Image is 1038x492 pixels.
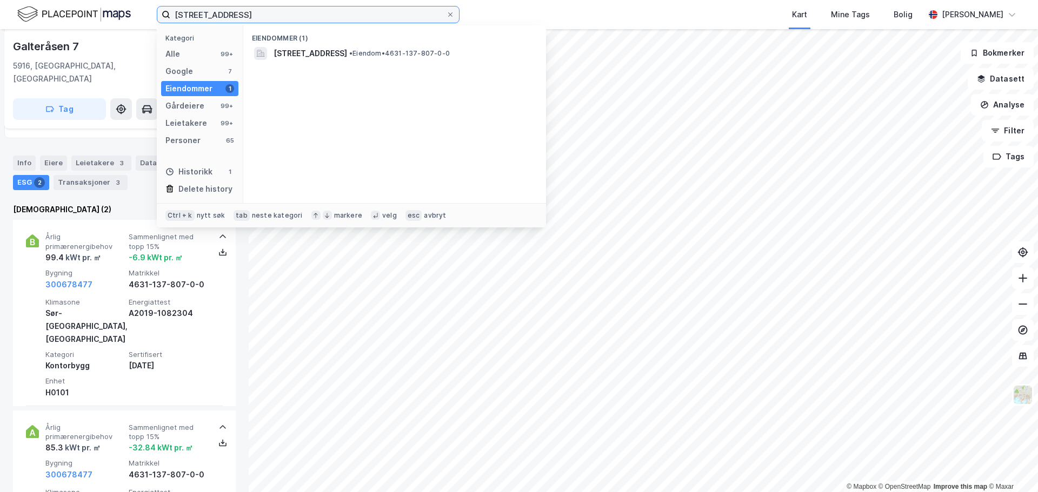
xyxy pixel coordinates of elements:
div: Eiendommer [165,82,212,95]
div: Transaksjoner [54,175,128,190]
div: velg [382,211,397,220]
span: Matrikkel [129,459,208,468]
div: 1 [225,84,234,93]
div: Mine Tags [831,8,870,21]
span: Sammenlignet med topp 15% [129,423,208,442]
div: tab [234,210,250,221]
button: Bokmerker [961,42,1034,64]
a: Improve this map [934,483,987,490]
div: Bolig [894,8,913,21]
button: Analyse [971,94,1034,116]
div: nytt søk [197,211,225,220]
div: Delete history [178,183,232,196]
img: Z [1013,385,1033,405]
div: ESG [13,175,49,190]
div: Gårdeiere [165,99,204,112]
span: Enhet [45,376,124,386]
iframe: Chat Widget [984,440,1038,492]
div: neste kategori [252,211,303,220]
div: markere [334,211,362,220]
div: 99.4 [45,251,101,264]
div: 99+ [219,102,234,110]
div: Datasett [136,156,189,171]
div: 3 [112,177,123,188]
div: Eiendommer (1) [243,25,546,45]
div: 65 [225,136,234,145]
div: kWt pr. ㎡ [63,441,101,454]
div: Kategori [165,34,238,42]
div: Google [165,65,193,78]
span: • [349,49,352,57]
div: kWt pr. ㎡ [64,251,101,264]
div: [DEMOGRAPHIC_DATA] (2) [13,203,236,216]
span: Bygning [45,459,124,468]
div: esc [405,210,422,221]
div: 4631-137-807-0-0 [129,278,208,291]
div: 2 [34,177,45,188]
div: Info [13,156,36,171]
button: Datasett [968,68,1034,90]
span: Matrikkel [129,268,208,278]
div: Alle [165,48,180,60]
div: Ctrl + k [165,210,195,221]
div: Historikk [165,165,212,178]
button: Tag [13,98,106,120]
button: Filter [982,120,1034,141]
div: -6.9 kWt pr. ㎡ [129,251,183,264]
div: 3 [116,158,127,169]
div: A2019-1082304 [129,307,208,320]
div: 7 [225,67,234,76]
div: Galteråsen 7 [13,38,81,55]
button: 300678477 [45,468,92,481]
span: Klimasone [45,298,124,307]
a: Mapbox [847,483,876,490]
span: Sertifisert [129,350,208,359]
div: [PERSON_NAME] [942,8,1003,21]
span: Kategori [45,350,124,359]
div: Kart [792,8,807,21]
div: Personer [165,134,201,147]
span: Bygning [45,268,124,278]
div: Leietakere [71,156,131,171]
input: Søk på adresse, matrikkel, gårdeiere, leietakere eller personer [170,6,446,23]
div: avbryt [424,211,446,220]
span: Årlig primærenergibehov [45,423,124,442]
div: 99+ [219,50,234,58]
div: Eiere [40,156,67,171]
div: Leietakere [165,117,207,130]
span: [STREET_ADDRESS] [274,47,347,60]
button: 300678477 [45,278,92,291]
div: 5916, [GEOGRAPHIC_DATA], [GEOGRAPHIC_DATA] [13,59,184,85]
span: Energiattest [129,298,208,307]
button: Tags [983,146,1034,167]
div: Sør-[GEOGRAPHIC_DATA], [GEOGRAPHIC_DATA] [45,307,124,346]
div: -32.84 kWt pr. ㎡ [129,441,193,454]
div: H0101 [45,386,124,399]
div: [DATE] [129,359,208,372]
div: 85.3 [45,441,101,454]
div: 99+ [219,119,234,127]
a: OpenStreetMap [879,483,931,490]
span: Eiendom • 4631-137-807-0-0 [349,49,450,58]
div: 1 [225,167,234,176]
img: logo.f888ab2527a4732fd821a326f86c7f29.svg [17,5,131,24]
span: Sammenlignet med topp 15% [129,232,208,251]
div: Kontorbygg [45,359,124,372]
div: 4631-137-807-0-0 [129,468,208,481]
span: Årlig primærenergibehov [45,232,124,251]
